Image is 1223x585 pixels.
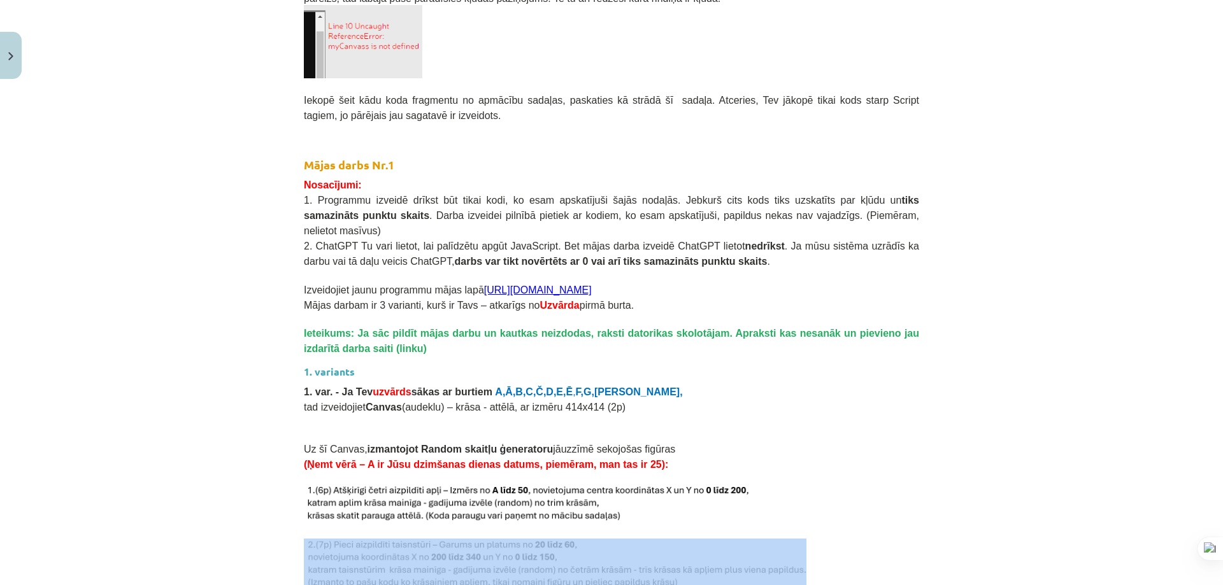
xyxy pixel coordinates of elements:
img: icon-close-lesson-0947bae3869378f0d4975bcd49f059093ad1ed9edebbc8119c70593378902aed.svg [8,52,13,60]
img: Attēls, kurā ir teksts, fonts, dizains, viedtālrunis Apraksts ģenerēts automātiski [304,5,422,78]
b: F,G,[PERSON_NAME], [576,386,683,397]
span: Izveidojiet jaunu programmu mājas lapā [304,285,592,295]
b: Canvas [366,402,402,412]
span: Uz šī Canvas, jāuzzīmē sekojošas figūras [304,444,675,455]
span: (Ņemt vērā – A ir Jūsu dzimšanas dienas datums, piemēram, man tas ir 25): [304,459,668,470]
span: Iekopē šeit kādu koda fragmentu no apmācību sadaļas, paskaties kā strādā šī sadaļa. Atceries, Tev... [304,95,919,121]
span: A,Ā,B,C,Č,D,E,Ē [495,386,573,397]
strong: Mājas darbs Nr.1 [304,157,394,172]
b: darbs var tikt novērtēts ar 0 vai arī tiks samazināts punktu skaits [455,256,768,267]
span: uzvārds [373,386,411,397]
b: izmantojot Random skaitļu ģeneratoru [368,444,554,455]
span: 2. ChatGPT Tu vari lietot, lai palīdzētu apgūt JavaScript. Bet mājas darba izveidē ChatGPT lietot... [304,241,919,267]
span: Mājas darbam ir 3 varianti, kurš ir Tavs – atkarīgs no pirmā burta. [304,300,634,311]
span: tad izveidojiet (audeklu) – krāsa - attēlā, ar izmēru 414x414 (2p) [304,402,626,412]
span: Nosacījumi: [304,180,362,190]
span: 1. var. - Ja Tev sākas ar burtiem [304,386,492,397]
strong: 1. variants [304,365,355,378]
b: nedrīkst [745,241,785,251]
span: Uzvārda [540,300,580,311]
span: , [573,386,682,397]
span: 1. Programmu izveidē drīkst būt tikai kodi, ko esam apskatījuši šajās nodaļās. Jebkurš cits kods ... [304,195,919,236]
a: [URL][DOMAIN_NAME] [484,285,592,295]
span: Ieteikums: Ja sāc pildīt mājas darbu un kautkas neizdodas, raksti datorikas skolotājam. Apraksti ... [304,328,919,354]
